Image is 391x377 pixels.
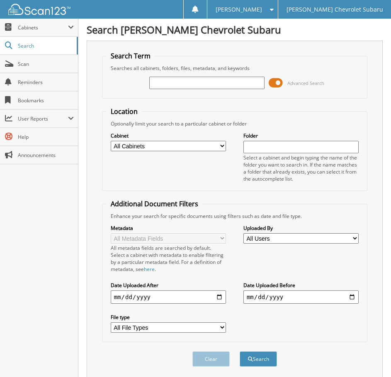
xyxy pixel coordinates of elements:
[18,115,68,122] span: User Reports
[107,65,363,72] div: Searches all cabinets, folders, files, metadata, and keywords
[216,7,262,12] span: [PERSON_NAME]
[243,225,359,232] label: Uploaded By
[111,314,226,321] label: File type
[18,79,74,86] span: Reminders
[107,120,363,127] div: Optionally limit your search to a particular cabinet or folder
[243,282,359,289] label: Date Uploaded Before
[18,60,74,68] span: Scan
[18,24,68,31] span: Cabinets
[144,266,155,273] a: here
[107,107,142,116] legend: Location
[111,244,226,273] div: All metadata fields are searched by default. Select a cabinet with metadata to enable filtering b...
[243,132,359,139] label: Folder
[18,42,73,49] span: Search
[87,23,383,36] h1: Search [PERSON_NAME] Chevrolet Subaru
[243,154,359,182] div: Select a cabinet and begin typing the name of the folder you want to search in. If the name match...
[107,199,202,208] legend: Additional Document Filters
[192,351,230,367] button: Clear
[287,80,324,86] span: Advanced Search
[111,282,226,289] label: Date Uploaded After
[18,97,74,104] span: Bookmarks
[111,290,226,304] input: start
[107,51,155,60] legend: Search Term
[111,132,226,139] label: Cabinet
[243,290,359,304] input: end
[287,7,383,12] span: [PERSON_NAME] Chevrolet Subaru
[18,152,74,159] span: Announcements
[107,213,363,220] div: Enhance your search for specific documents using filters such as date and file type.
[8,4,70,15] img: scan123-logo-white.svg
[240,351,277,367] button: Search
[111,225,226,232] label: Metadata
[18,133,74,140] span: Help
